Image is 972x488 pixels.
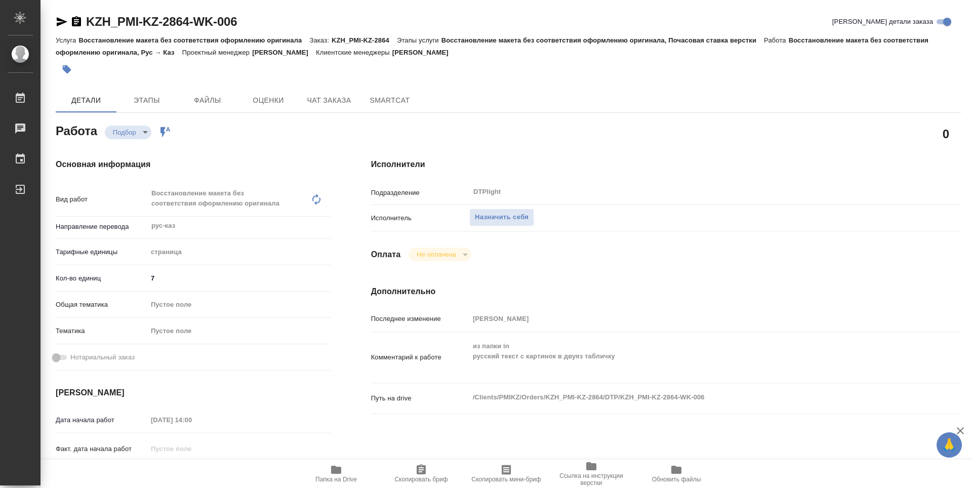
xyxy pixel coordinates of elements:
p: Кол-во единиц [56,273,147,283]
p: Дата начала работ [56,415,147,425]
span: Нотариальный заказ [70,352,135,362]
p: [PERSON_NAME] [252,49,316,56]
button: Обновить файлы [634,460,719,488]
p: Восстановление макета без соответствия оформлению оригинала, Почасовая ставка верстки [441,36,764,44]
span: Чат заказа [305,94,353,107]
p: [PERSON_NAME] [392,49,456,56]
h4: Исполнители [371,158,961,171]
p: Путь на drive [371,393,469,403]
input: Пустое поле [147,413,236,427]
p: Комментарий к работе [371,352,469,362]
button: Назначить себя [469,209,534,226]
span: Оценки [244,94,293,107]
div: Подбор [409,248,471,261]
button: 🙏 [937,432,962,458]
p: Тарифные единицы [56,247,147,257]
span: SmartCat [366,94,414,107]
button: Добавить тэг [56,58,78,80]
h2: 0 [943,125,949,142]
input: Пустое поле [469,311,912,326]
button: Подбор [110,128,139,137]
h4: Оплата [371,249,401,261]
input: Пустое поле [147,441,236,456]
button: Папка на Drive [294,460,379,488]
div: Пустое поле [151,326,318,336]
button: Скопировать ссылку для ЯМессенджера [56,16,68,28]
button: Скопировать бриф [379,460,464,488]
span: 🙏 [941,434,958,456]
span: Обновить файлы [652,476,701,483]
button: Не оплачена [414,250,459,259]
span: Файлы [183,94,232,107]
h4: Основная информация [56,158,331,171]
p: Услуга [56,36,78,44]
p: Клиентские менеджеры [316,49,392,56]
div: Подбор [105,126,151,139]
span: [PERSON_NAME] детали заказа [832,17,933,27]
span: Папка на Drive [315,476,357,483]
p: Проектный менеджер [182,49,252,56]
button: Скопировать мини-бриф [464,460,549,488]
div: Пустое поле [147,296,331,313]
p: Последнее изменение [371,314,469,324]
div: страница [147,243,331,261]
p: Вид работ [56,194,147,205]
p: Тематика [56,326,147,336]
p: Исполнитель [371,213,469,223]
span: Назначить себя [475,212,529,223]
p: Общая тематика [56,300,147,310]
textarea: из папки in русский текст с картинок в двуяз табличку [469,338,912,375]
button: Скопировать ссылку [70,16,83,28]
span: Скопировать бриф [394,476,448,483]
p: Подразделение [371,188,469,198]
h4: [PERSON_NAME] [56,387,331,399]
span: Детали [62,94,110,107]
span: Скопировать мини-бриф [471,476,541,483]
span: Этапы [123,94,171,107]
input: ✎ Введи что-нибудь [147,271,331,286]
p: Факт. дата начала работ [56,444,147,454]
div: Пустое поле [151,300,318,310]
p: KZH_PMI-KZ-2864 [332,36,397,44]
span: Ссылка на инструкции верстки [555,472,628,486]
p: Направление перевода [56,222,147,232]
p: Работа [764,36,789,44]
a: KZH_PMI-KZ-2864-WK-006 [86,15,237,28]
button: Ссылка на инструкции верстки [549,460,634,488]
p: Восстановление макета без соответствия оформлению оригинала [78,36,309,44]
div: Пустое поле [147,322,331,340]
h4: Дополнительно [371,286,961,298]
p: Заказ: [309,36,331,44]
textarea: /Clients/PMIKZ/Orders/KZH_PMI-KZ-2864/DTP/KZH_PMI-KZ-2864-WK-006 [469,389,912,406]
h2: Работа [56,121,97,139]
p: Этапы услуги [397,36,441,44]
